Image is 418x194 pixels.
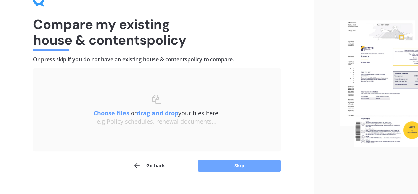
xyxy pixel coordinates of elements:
u: Choose files [94,109,129,117]
span: or your files here. [94,109,220,117]
h1: Compare my existing house & contents policy [33,16,281,48]
div: e.g Policy schedules, renewal documents... [46,118,267,125]
button: Skip [198,160,281,172]
button: Go back [133,159,165,172]
h4: Or press skip if you do not have an existing house & contents policy to compare. [33,56,281,63]
img: files.webp [340,20,418,147]
b: drag and drop [137,109,178,117]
